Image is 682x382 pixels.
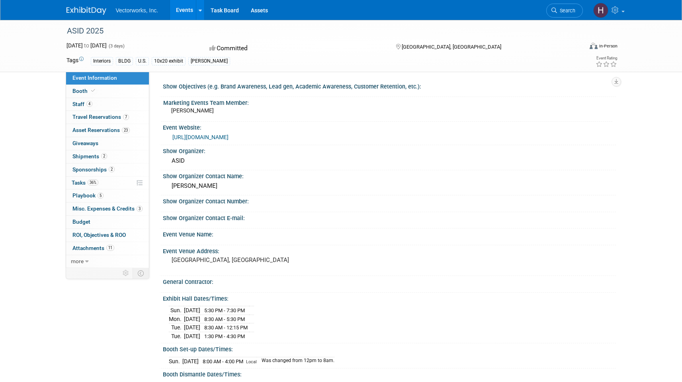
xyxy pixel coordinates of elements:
[136,57,149,65] div: U.S.
[163,368,616,378] div: Booth Dismantle Dates/Times:
[163,97,612,107] div: Marketing Events Team Member:
[596,56,617,60] div: Event Rating
[72,179,98,186] span: Tasks
[66,255,149,268] a: more
[119,268,133,278] td: Personalize Event Tab Strip
[207,41,383,55] div: Committed
[98,193,104,199] span: 5
[204,316,245,322] span: 8:30 AM - 5:30 PM
[66,98,149,111] a: Staff4
[88,179,98,185] span: 36%
[72,232,126,238] span: ROI, Objectives & ROO
[72,88,97,94] span: Booth
[169,155,610,167] div: ASID
[66,56,84,65] td: Tags
[116,57,133,65] div: BLDG
[101,153,107,159] span: 2
[91,89,95,93] i: Booth reservation complete
[72,205,143,212] span: Misc. Expenses & Credits
[66,72,149,85] a: Event Information
[106,245,114,251] span: 11
[163,81,616,91] div: Show Objectives (e.g. Brand Awareness, Lead gen, Academic Awareness, Customer Retention, etc.):
[171,107,214,114] span: [PERSON_NAME]
[116,7,158,14] span: Vectorworks, Inc.
[66,216,149,228] a: Budget
[66,189,149,202] a: Playbook5
[72,245,114,251] span: Attachments
[163,212,616,222] div: Show Organizer Contact E-mail:
[66,7,106,15] img: ExhibitDay
[204,325,248,331] span: 8:30 AM - 12:15 PM
[599,43,618,49] div: In-Person
[169,332,184,340] td: Tue.
[72,166,115,173] span: Sponsorships
[172,134,229,140] a: [URL][DOMAIN_NAME]
[163,276,616,286] div: General Contractor:
[66,229,149,242] a: ROI, Objectives & ROO
[188,57,230,65] div: [PERSON_NAME]
[86,101,92,107] span: 4
[163,293,616,303] div: Exhibit Hall Dates/Times:
[66,242,149,255] a: Attachments11
[557,8,575,14] span: Search
[83,42,90,49] span: to
[204,307,245,313] span: 5:30 PM - 7:30 PM
[184,332,200,340] td: [DATE]
[169,357,182,365] td: Sun.
[66,42,107,49] span: [DATE] [DATE]
[72,153,107,159] span: Shipments
[137,206,143,212] span: 3
[163,245,616,255] div: Event Venue Address:
[66,177,149,189] a: Tasks36%
[72,101,92,107] span: Staff
[184,306,200,315] td: [DATE]
[169,323,184,332] td: Tue.
[590,43,598,49] img: Format-Inperson.png
[163,122,616,132] div: Event Website:
[172,256,343,264] pre: [GEOGRAPHIC_DATA], [GEOGRAPHIC_DATA]
[66,137,149,150] a: Giveaways
[169,306,184,315] td: Sun.
[182,357,199,365] td: [DATE]
[152,57,186,65] div: 10x20 exhibit
[163,343,616,353] div: Booth Set-up Dates/Times:
[593,3,608,18] img: Henry Amogu
[66,163,149,176] a: Sponsorships2
[72,75,117,81] span: Event Information
[71,258,84,264] span: more
[257,357,334,365] td: Was changed from 12pm to 8am.
[163,195,616,205] div: Show Organizer Contact Number:
[66,124,149,137] a: Asset Reservations23
[109,166,115,172] span: 2
[184,323,200,332] td: [DATE]
[204,333,245,339] span: 1:30 PM - 4:30 PM
[66,85,149,98] a: Booth
[72,192,104,199] span: Playbook
[169,315,184,323] td: Mon.
[72,127,130,133] span: Asset Reservations
[246,359,257,364] span: Local
[133,268,149,278] td: Toggle Event Tabs
[402,44,501,50] span: [GEOGRAPHIC_DATA], [GEOGRAPHIC_DATA]
[546,4,583,18] a: Search
[108,43,125,49] span: (3 days)
[66,203,149,215] a: Misc. Expenses & Credits3
[163,170,616,180] div: Show Organizer Contact Name:
[64,24,571,38] div: ASID 2025
[123,114,129,120] span: 7
[203,358,243,364] span: 8:00 AM - 4:00 PM
[66,150,149,163] a: Shipments2
[163,145,616,155] div: Show Organizer:
[163,228,616,238] div: Event Venue Name:
[72,114,129,120] span: Travel Reservations
[122,127,130,133] span: 23
[184,315,200,323] td: [DATE]
[169,180,610,192] div: [PERSON_NAME]
[72,219,90,225] span: Budget
[66,111,149,124] a: Travel Reservations7
[72,140,98,146] span: Giveaways
[91,57,113,65] div: Interiors
[536,41,618,53] div: Event Format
